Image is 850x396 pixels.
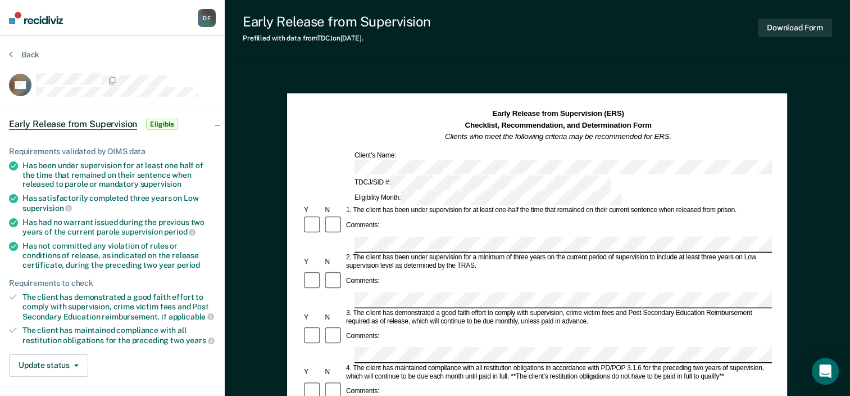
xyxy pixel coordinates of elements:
strong: Checklist, Recommendation, and Determination Form [465,121,652,129]
button: Download Form [758,19,832,37]
div: 3. The client has demonstrated a good faith effort to comply with supervision, crime victim fees ... [344,309,772,326]
span: Early Release from Supervision [9,119,137,130]
div: Has had no warrant issued during the previous two years of the current parole supervision [22,218,216,237]
div: The client has maintained compliance with all restitution obligations for the preceding two [22,326,216,345]
div: Eligibility Month: [353,191,623,206]
div: N [324,368,344,377]
span: years [186,336,215,345]
div: N [324,313,344,322]
span: Eligible [146,119,178,130]
div: 2. The client has been under supervision for a minimum of three years on the current period of su... [344,254,772,271]
span: period [177,260,200,269]
div: N [324,207,344,215]
span: supervision [22,204,72,213]
div: Has satisfactorily completed three years on Low [22,193,216,213]
div: D F [198,9,216,27]
div: N [324,258,344,266]
div: Comments: [344,277,381,285]
div: Comments: [344,332,381,341]
div: Has been under supervision for at least one half of the time that remained on their sentence when... [22,161,216,189]
div: Y [302,313,323,322]
div: Requirements validated by OIMS data [9,147,216,156]
div: Has not committed any violation of rules or conditions of release, as indicated on the release ce... [22,241,216,269]
div: Early Release from Supervision [243,13,431,30]
img: Recidiviz [9,12,63,24]
span: supervision [140,179,181,188]
button: Update status [9,354,88,377]
em: Clients who meet the following criteria may be recommended for ERS. [445,132,671,141]
button: DF [198,9,216,27]
div: Comments: [344,222,381,230]
div: The client has demonstrated a good faith effort to comply with supervision, crime victim fees and... [22,292,216,321]
span: applicable [169,312,214,321]
div: Y [302,368,323,377]
div: Y [302,207,323,215]
strong: Early Release from Supervision (ERS) [493,110,624,118]
div: 1. The client has been under supervision for at least one-half the time that remained on their cu... [344,207,772,215]
div: Open Intercom Messenger [812,358,839,385]
span: period [164,227,196,236]
div: TDCJ/SID #: [353,175,613,191]
button: Back [9,49,39,60]
div: Comments: [344,388,381,396]
div: Y [302,258,323,266]
div: Requirements to check [9,278,216,288]
div: 4. The client has maintained compliance with all restitution obligations in accordance with PD/PO... [344,364,772,381]
div: Prefilled with data from TDCJ on [DATE] . [243,34,431,42]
